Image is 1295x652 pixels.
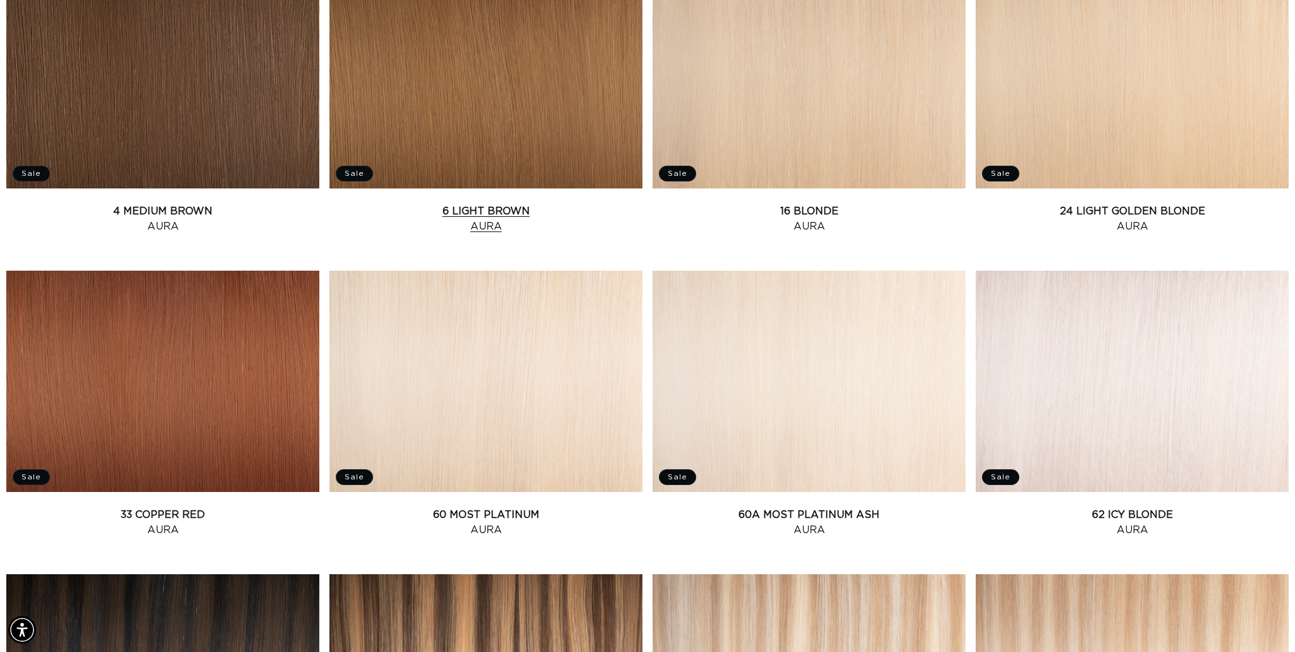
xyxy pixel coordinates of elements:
a: 24 Light Golden Blonde Aura [976,204,1289,234]
a: 60A Most Platinum Ash Aura [653,507,966,538]
a: 16 Blonde Aura [653,204,966,234]
div: Accessibility Menu [8,616,36,644]
a: 33 Copper Red Aura [6,507,319,538]
a: 62 Icy Blonde Aura [976,507,1289,538]
a: 60 Most Platinum Aura [329,507,642,538]
a: 6 Light Brown Aura [329,204,642,234]
a: 4 Medium Brown Aura [6,204,319,234]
